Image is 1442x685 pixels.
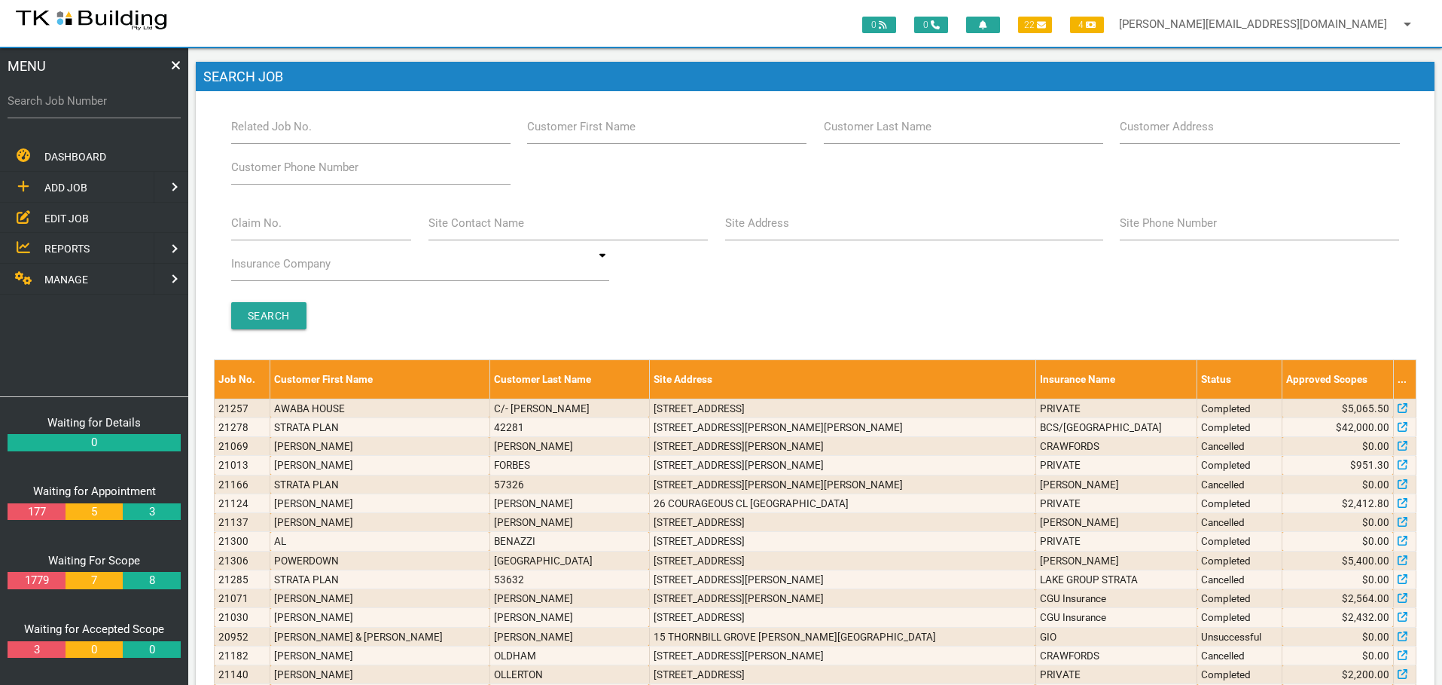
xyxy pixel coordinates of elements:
[270,551,489,570] td: POWERDOWN
[649,646,1035,665] td: [STREET_ADDRESS][PERSON_NAME]
[215,532,270,551] td: 21300
[489,646,649,665] td: OLDHAM
[1035,475,1197,494] td: [PERSON_NAME]
[1035,437,1197,456] td: CRAWFORDS
[44,212,89,224] span: EDIT JOB
[1035,627,1197,646] td: GIO
[1362,534,1389,549] span: $0.00
[215,551,270,570] td: 21306
[1336,420,1389,435] span: $42,000.00
[44,274,88,286] span: MANAGE
[270,608,489,627] td: [PERSON_NAME]
[1393,360,1416,399] th: ...
[231,118,312,136] label: Related Job No.
[1197,399,1282,417] td: Completed
[1035,360,1197,399] th: Insurance Name
[489,627,649,646] td: [PERSON_NAME]
[1070,17,1104,33] span: 4
[270,399,489,417] td: AWABA HOUSE
[123,572,180,589] a: 8
[1282,360,1394,399] th: Approved Scopes
[1342,610,1389,625] span: $2,432.00
[33,485,156,498] a: Waiting for Appointment
[270,532,489,551] td: AL
[489,437,649,456] td: [PERSON_NAME]
[215,475,270,494] td: 21166
[489,665,649,684] td: OLLERTON
[270,646,489,665] td: [PERSON_NAME]
[649,437,1035,456] td: [STREET_ADDRESS][PERSON_NAME]
[489,417,649,436] td: 42281
[1018,17,1052,33] span: 22
[270,417,489,436] td: STRATA PLAN
[270,513,489,532] td: [PERSON_NAME]
[1197,589,1282,608] td: Completed
[1197,627,1282,646] td: Unsuccessful
[1035,665,1197,684] td: PRIVATE
[1342,401,1389,416] span: $5,065.50
[1035,456,1197,475] td: PRIVATE
[270,627,489,646] td: [PERSON_NAME] & [PERSON_NAME]
[8,503,65,521] a: 177
[1342,553,1389,568] span: $5,400.00
[1362,515,1389,530] span: $0.00
[196,62,1434,92] h1: Search Job
[231,302,306,329] input: Search
[270,570,489,589] td: STRATA PLAN
[8,56,46,76] span: MENU
[649,665,1035,684] td: [STREET_ADDRESS]
[66,503,123,521] a: 5
[1362,439,1389,454] span: $0.00
[649,570,1035,589] td: [STREET_ADDRESS][PERSON_NAME]
[914,17,948,33] span: 0
[489,360,649,399] th: Customer Last Name
[489,475,649,494] td: 57326
[8,641,65,659] a: 3
[489,608,649,627] td: [PERSON_NAME]
[1035,646,1197,665] td: CRAWFORDS
[649,627,1035,646] td: 15 THORNBILL GROVE [PERSON_NAME][GEOGRAPHIC_DATA]
[649,360,1035,399] th: Site Address
[1197,532,1282,551] td: Completed
[649,589,1035,608] td: [STREET_ADDRESS][PERSON_NAME]
[215,608,270,627] td: 21030
[1035,608,1197,627] td: CGU Insurance
[44,182,87,194] span: ADD JOB
[215,494,270,512] td: 21124
[47,416,141,430] a: Waiting for Details
[862,17,896,33] span: 0
[649,494,1035,512] td: 26 COURAGEOUS CL [GEOGRAPHIC_DATA]
[44,151,106,163] span: DASHBOARD
[123,503,180,521] a: 3
[66,572,123,589] a: 7
[215,570,270,589] td: 21285
[1342,591,1389,606] span: $2,564.00
[428,215,524,232] label: Site Contact Name
[1197,551,1282,570] td: Completed
[1350,457,1389,472] span: $951.30
[1197,665,1282,684] td: Completed
[215,665,270,684] td: 21140
[215,456,270,475] td: 21013
[123,641,180,659] a: 0
[649,532,1035,551] td: [STREET_ADDRESS]
[1197,646,1282,665] td: Cancelled
[649,513,1035,532] td: [STREET_ADDRESS]
[1197,417,1282,436] td: Completed
[1342,496,1389,511] span: $2,412.80
[1035,494,1197,512] td: PRIVATE
[1197,360,1282,399] th: Status
[489,551,649,570] td: [GEOGRAPHIC_DATA]
[489,570,649,589] td: 53632
[1035,399,1197,417] td: PRIVATE
[15,8,168,32] img: s3file
[1035,532,1197,551] td: PRIVATE
[215,589,270,608] td: 21071
[8,572,65,589] a: 1779
[270,437,489,456] td: [PERSON_NAME]
[489,399,649,417] td: C/- [PERSON_NAME]
[1197,513,1282,532] td: Cancelled
[489,532,649,551] td: BENAZZI
[215,513,270,532] td: 21137
[215,360,270,399] th: Job No.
